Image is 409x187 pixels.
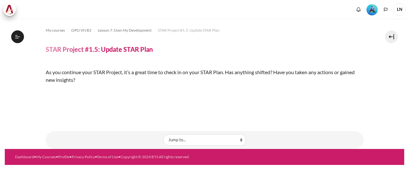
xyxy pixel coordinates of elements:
img: Architeck [5,5,14,14]
a: STAR Project #1.5: Update STAR Plan [158,27,220,34]
h4: STAR Project #1.5: Update STAR Plan [46,45,153,53]
img: Level #3 [367,4,378,15]
span: STAR Project #1.5: Update STAR Plan [158,27,220,33]
span: Lesson 7: Own My Development [98,27,151,33]
a: OPO VN B2 [71,27,91,34]
div: Show notification window with no new notifications [354,5,363,14]
nav: Navigation bar [46,25,364,35]
a: My Courses [36,154,56,159]
a: Privacy Policy [72,154,95,159]
p: As you continue your STAR Project, it’s a great time to check in on your STAR Plan. Has anything ... [46,68,364,84]
a: Level #3 [364,4,380,15]
a: Copyright © 2024 BTS All rights reserved [120,154,189,159]
span: LN [393,3,406,16]
a: Dashboard [15,154,34,159]
a: Lesson 7: Own My Development [98,27,151,34]
div: • • • • • [15,154,223,160]
a: My courses [46,27,65,34]
span: My courses [46,27,65,33]
span: OPO VN B2 [71,27,91,33]
a: User menu [393,3,406,16]
button: Languages [381,5,390,14]
section: Content [5,19,404,149]
a: Terms of Use [97,154,118,159]
a: Profile [58,154,69,159]
a: Architeck Architeck [3,3,19,16]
